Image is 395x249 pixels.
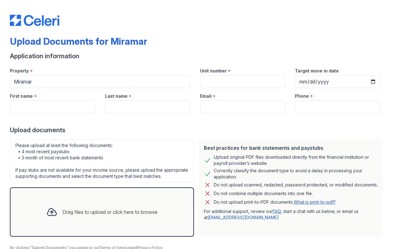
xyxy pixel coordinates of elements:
[10,36,147,47] div: Upload Documents for Miramar
[200,68,227,74] label: Unit number
[105,93,128,99] label: Last name
[295,68,339,74] label: Target move in date
[214,168,378,180] div: Correctly classify the document type to avoid a delay in processing your application.
[204,144,378,152] div: Best practices for bank statements and paystubs
[10,15,59,26] img: CE_Logo_Blue-a8612792a0a2168367f1c8372b55b34899dd931a85d93a1a3d3e32e68fde9ad4.png
[10,68,29,74] label: Property
[10,139,194,182] div: Please upload at least the following documents: • 4 most recent paystubs • 3 month of most recent...
[10,93,33,99] label: First name
[295,93,309,99] label: Phone
[200,93,212,99] label: Email
[294,199,336,205] a: What is print-to-pdf?
[62,208,158,216] div: Drag files to upload or click here to browse
[10,52,385,60] div: Application information
[10,126,385,134] div: Upload documents
[214,199,336,205] p: Do not upload print-to-PDF documents.
[214,181,378,189] div: Do not upload scanned, redacted, password protected, or modified documents.
[214,190,313,197] div: Do not combine multiple documents into one file.
[208,215,279,220] a: [EMAIL_ADDRESS][DOMAIN_NAME]
[273,209,281,214] a: FAQ
[214,154,378,166] div: Upload original PDF files downloaded directly from the financial institution or payroll provider’...
[204,208,378,221] p: For additional support, review our , start a chat with us below, or email us at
